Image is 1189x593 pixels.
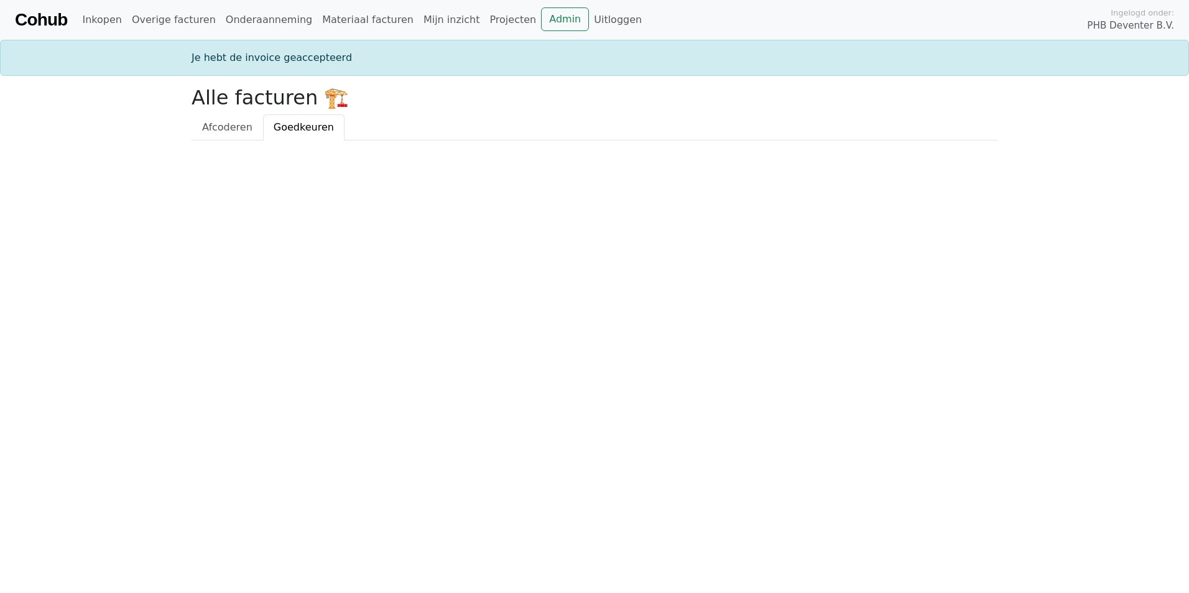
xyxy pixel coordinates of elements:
[202,121,252,133] span: Afcoderen
[192,86,997,109] h2: Alle facturen 🏗️
[419,7,485,32] a: Mijn inzicht
[192,114,263,140] a: Afcoderen
[484,7,541,32] a: Projecten
[221,7,317,32] a: Onderaanneming
[317,7,419,32] a: Materiaal facturen
[77,7,126,32] a: Inkopen
[184,50,1005,65] div: Je hebt de invoice geaccepteerd
[274,121,334,133] span: Goedkeuren
[1087,19,1174,33] span: PHB Deventer B.V.
[263,114,345,140] a: Goedkeuren
[589,7,647,32] a: Uitloggen
[541,7,589,31] a: Admin
[1111,7,1174,19] span: Ingelogd onder:
[127,7,221,32] a: Overige facturen
[15,5,67,35] a: Cohub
